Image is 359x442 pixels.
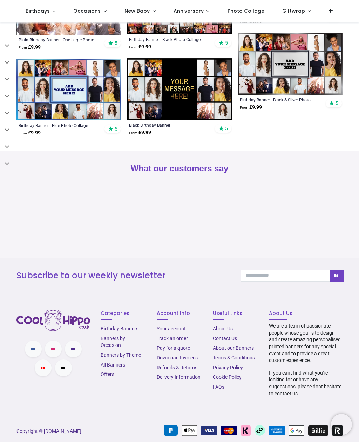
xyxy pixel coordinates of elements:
[240,104,262,111] strong: £ 9.99
[101,371,114,377] a: Offers
[241,425,251,436] img: Klarna
[221,426,237,435] img: MasterCard
[164,425,178,436] img: PayPal
[225,125,228,132] span: 5
[129,129,151,136] strong: £ 9.99
[101,310,146,317] h6: Categories
[201,426,217,435] img: VISA
[331,414,352,435] iframe: Brevo live chat
[16,428,81,434] a: Copyright © [DOMAIN_NAME]
[238,33,343,95] img: Personalised Birthday Backdrop Banner - Black & Silver Photo Collage - 16 Photo Upload
[124,7,150,14] span: New Baby
[19,44,41,51] strong: £ 9.99
[213,345,254,351] a: About our Banners
[16,59,121,120] img: Personalised Birthday Backdrop Banner - Blue Photo Collage - 16 Photo Upload
[269,323,343,364] p: We are a team of passionate people whose goal is to design and create amazing personalised printe...
[289,425,304,436] img: Google Pay
[115,40,117,46] span: 5
[157,345,190,351] a: Pay for a quote
[336,100,338,106] span: 5
[269,370,343,397] p: If you cant find what you're looking for or have any suggestions, please dont hesitate to contact...
[269,310,343,317] h6: About Us
[182,425,197,436] img: Apple Pay
[157,310,202,317] h6: Account Info
[213,355,255,361] a: Terms & Conditions
[115,126,117,132] span: 5
[213,365,243,370] a: Privacy Policy
[213,310,258,317] h6: Useful Links
[19,46,27,50] span: From
[157,326,186,331] a: Your account
[308,425,328,436] img: Billie
[101,362,125,368] a: All Banners
[19,37,99,42] a: Plain Birthday Banner - One Large Photo
[213,374,242,380] a: Cookie Policy
[19,123,99,128] a: Birthday Banner - Blue Photo Collage
[255,425,265,436] img: Afterpay Clearpay
[16,270,230,281] h3: Subscribe to our weekly newsletter
[213,326,233,331] a: About Us​
[269,426,285,435] img: American Express
[157,374,201,380] a: Delivery Information
[129,37,210,42] a: Birthday Banner - Black Photo Collage
[228,7,264,14] span: Photo Collage
[240,97,320,103] a: Birthday Banner - Black & Silver Photo Collage
[19,130,41,137] strong: £ 9.99
[129,44,151,51] strong: £ 9.99
[129,45,137,49] span: From
[101,326,138,331] a: Birthday Banners
[282,7,305,14] span: Giftwrap
[174,7,204,14] span: Anniversary
[26,7,50,14] span: Birthdays
[157,336,188,341] a: Track an order
[157,365,197,370] a: Refunds & Returns
[225,40,228,46] span: 5
[19,131,27,135] span: From
[127,58,232,120] img: Personalised Black Birthday Backdrop Banner - 12 Photo Upload
[240,106,248,110] span: From
[129,131,137,135] span: From
[213,384,224,390] a: FAQs
[101,352,141,358] a: Banners by Theme
[213,336,237,341] a: Contact Us
[157,355,198,361] a: Download Invoices
[129,122,210,128] a: Black Birthday Banner
[73,7,101,14] span: Occasions
[16,163,343,174] h2: What our customers say
[101,336,125,348] a: Banners by Occasion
